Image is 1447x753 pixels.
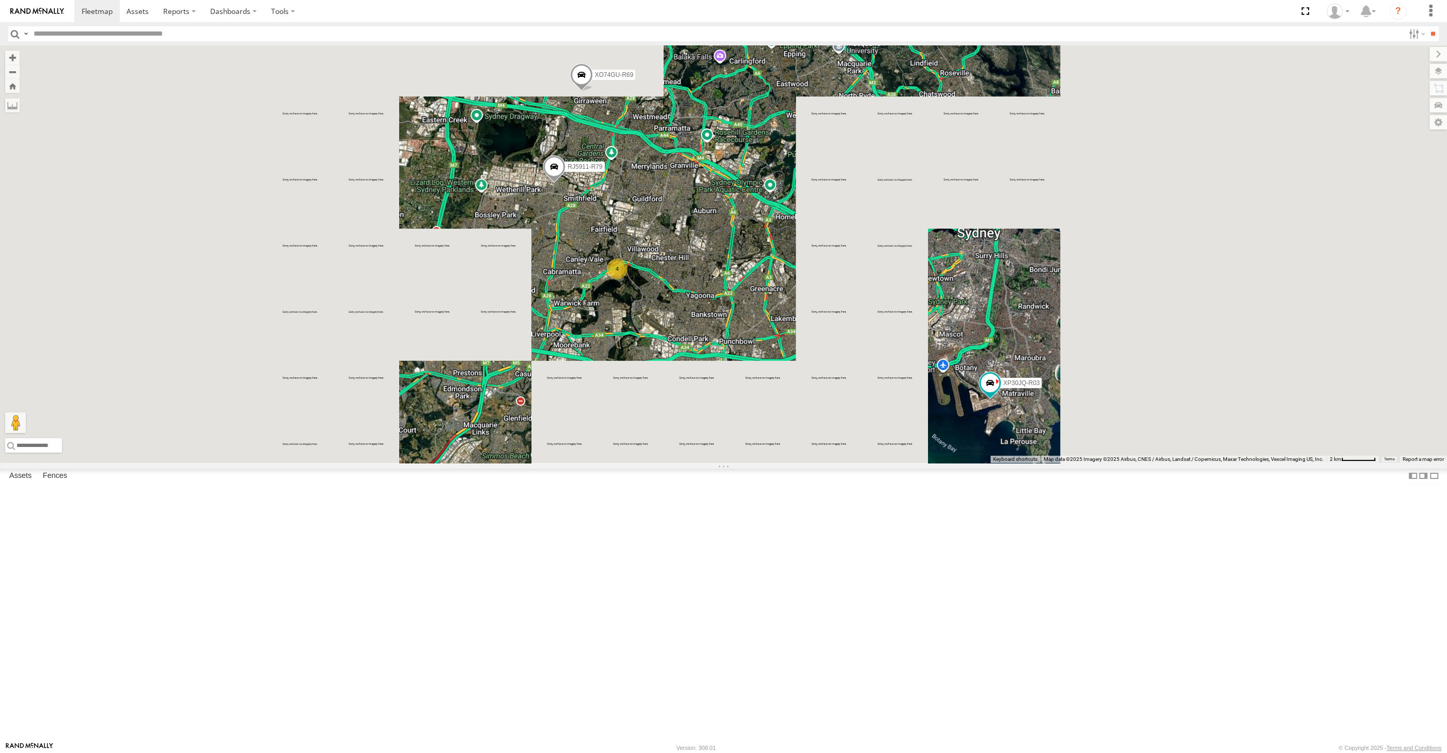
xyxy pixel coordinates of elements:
[10,8,64,15] img: rand-logo.svg
[5,51,20,65] button: Zoom in
[5,65,20,79] button: Zoom out
[6,743,53,753] a: Visit our Website
[595,71,634,78] span: XO74GU-R69
[1403,456,1444,462] a: Report a map error
[5,412,26,433] button: Drag Pegman onto the map to open Street View
[1323,4,1353,19] div: Quang MAC
[568,163,602,170] span: RJ5911-R79
[1339,745,1441,751] div: © Copyright 2025 -
[1418,469,1428,484] label: Dock Summary Table to the Right
[1003,379,1040,387] span: XP30JQ-R03
[1384,457,1395,461] a: Terms (opens in new tab)
[5,98,20,113] label: Measure
[993,456,1037,463] button: Keyboard shortcuts
[1429,469,1439,484] label: Hide Summary Table
[38,469,72,483] label: Fences
[1408,469,1418,484] label: Dock Summary Table to the Left
[1390,3,1406,20] i: ?
[607,259,627,279] div: 4
[1330,456,1341,462] span: 2 km
[1327,456,1379,463] button: Map Scale: 2 km per 63 pixels
[22,26,30,41] label: Search Query
[5,79,20,93] button: Zoom Home
[1429,115,1447,130] label: Map Settings
[4,469,37,483] label: Assets
[1044,456,1324,462] span: Map data ©2025 Imagery ©2025 Airbus, CNES / Airbus, Landsat / Copernicus, Maxar Technologies, Vex...
[677,745,716,751] div: Version: 308.01
[1405,26,1427,41] label: Search Filter Options
[1387,745,1441,751] a: Terms and Conditions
